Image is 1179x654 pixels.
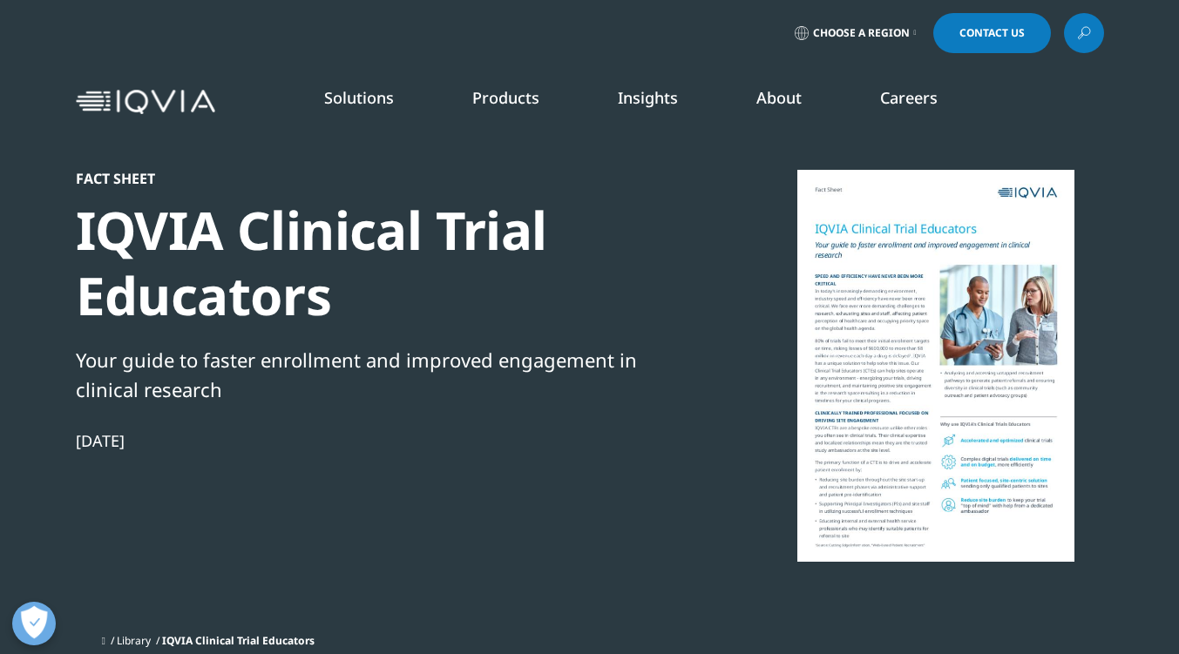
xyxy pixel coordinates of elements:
[76,198,674,328] div: IQVIA Clinical Trial Educators
[117,633,151,648] a: Library
[324,87,394,108] a: Solutions
[813,26,910,40] span: Choose a Region
[959,28,1025,38] span: Contact Us
[76,90,215,115] img: IQVIA Healthcare Information Technology and Pharma Clinical Research Company
[162,633,315,648] span: IQVIA Clinical Trial Educators
[472,87,539,108] a: Products
[933,13,1051,53] a: Contact Us
[618,87,678,108] a: Insights
[222,61,1104,143] nav: Primary
[756,87,802,108] a: About
[12,602,56,645] button: Open Preferences
[76,170,674,187] div: Fact Sheet
[76,345,674,404] div: Your guide to faster enrollment and improved engagement in clinical research
[880,87,938,108] a: Careers
[76,430,674,451] div: [DATE]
